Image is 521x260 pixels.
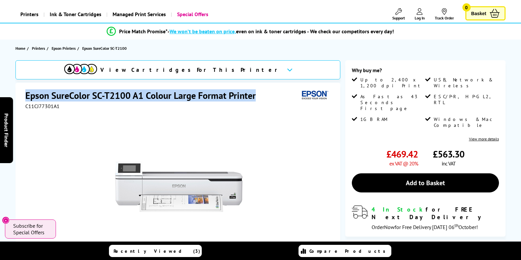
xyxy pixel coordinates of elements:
span: ESC/P-R, HP-GL2, RTL [434,94,497,105]
a: Recently Viewed (3) [109,245,202,257]
a: Home [15,45,27,52]
img: Epson SureColor SC-T2100 [114,123,243,252]
span: inc VAT [442,160,456,167]
span: Up to 2,400 x 1,200 dpi Print [360,77,424,89]
span: Ink & Toner Cartridges [50,6,101,23]
span: Price Match Promise* [119,28,168,35]
a: Epson Printers [52,45,77,52]
a: Printers [15,6,43,23]
span: 1GB RAM [360,116,388,122]
span: ex VAT @ 20% [389,160,418,167]
span: Subscribe for Special Offers [13,222,49,236]
a: Managed Print Services [106,6,171,23]
a: Basket 0 [465,6,506,20]
span: Support [392,15,405,20]
span: Basket [471,9,486,18]
a: Support [392,8,405,20]
span: C11CJ77301A1 [25,103,60,109]
a: Log In [415,8,425,20]
a: Track Order [435,8,454,20]
div: Why buy me? [352,67,499,77]
a: Special Offers [171,6,213,23]
li: modal_Promise [3,26,497,37]
span: 0 [462,3,471,12]
a: Ink & Toner Cartridges [43,6,106,23]
span: £469.42 [386,148,418,160]
span: Home [15,45,25,52]
div: modal_delivery [352,206,499,230]
span: View Cartridges For This Printer [100,66,281,73]
span: USB, Network & Wireless [434,77,497,89]
h1: Epson SureColor SC-T2100 A1 Colour Large Format Printer [25,89,262,101]
span: 4 In Stock [372,206,426,213]
a: Compare Products [299,245,391,257]
img: Epson [299,89,329,101]
span: Printers [32,45,45,52]
span: Log In [415,15,425,20]
span: Epson Printers [52,45,76,52]
a: View more details [469,136,499,141]
span: Epson SureColor SC-T2100 [82,45,127,52]
span: Windows & Mac Compatible [434,116,497,128]
a: Add to Basket [352,173,499,192]
button: Close [2,217,10,224]
div: - even on ink & toner cartridges - We check our competitors every day! [168,28,394,35]
span: Order for Free Delivery [DATE] 06 October! [372,224,478,230]
span: Now [384,224,395,230]
span: Product Finder [3,113,10,147]
span: Compare Products [309,248,389,254]
span: £563.30 [433,148,464,160]
a: Printers [32,45,47,52]
span: Recently Viewed (3) [114,248,200,254]
a: Epson SureColor SC-T2100 [82,45,128,52]
sup: th [455,222,458,228]
span: We won’t be beaten on price, [169,28,236,35]
div: for FREE Next Day Delivery [372,206,499,221]
span: As Fast as 43 Seconds First page [360,94,424,111]
img: View Cartridges [64,64,97,74]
